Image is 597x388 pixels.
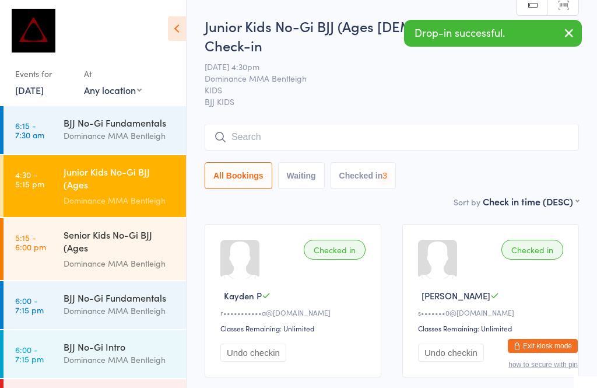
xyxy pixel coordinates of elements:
[220,344,286,362] button: Undo checkin
[224,289,262,302] span: Kayden P
[418,307,567,317] div: s•••••••0@[DOMAIN_NAME]
[205,96,579,107] span: BJJ KIDS
[15,170,44,188] time: 4:30 - 5:15 pm
[304,240,366,260] div: Checked in
[205,16,579,55] h2: Junior Kids No-Gi BJJ (Ages [DEMOGRAPHIC_DATA]-… Check-in
[15,121,44,139] time: 6:15 - 7:30 am
[205,124,579,151] input: Search
[15,296,44,314] time: 6:00 - 7:15 pm
[64,353,176,366] div: Dominance MMA Bentleigh
[418,344,484,362] button: Undo checkin
[84,64,142,83] div: At
[64,257,176,270] div: Dominance MMA Bentleigh
[278,162,325,189] button: Waiting
[331,162,396,189] button: Checked in3
[64,228,176,257] div: Senior Kids No-Gi BJJ (Ages [DEMOGRAPHIC_DATA])
[64,116,176,129] div: BJJ No-Gi Fundamentals
[508,339,578,353] button: Exit kiosk mode
[418,323,567,333] div: Classes Remaining: Unlimited
[454,196,480,208] label: Sort by
[64,340,176,353] div: BJJ No-Gi Intro
[64,129,176,142] div: Dominance MMA Bentleigh
[501,240,563,260] div: Checked in
[15,64,72,83] div: Events for
[12,9,55,53] img: Dominance MMA Bentleigh
[15,233,46,251] time: 5:15 - 6:00 pm
[15,345,44,363] time: 6:00 - 7:15 pm
[84,83,142,96] div: Any location
[64,194,176,207] div: Dominance MMA Bentleigh
[3,281,186,329] a: 6:00 -7:15 pmBJJ No-Gi FundamentalsDominance MMA Bentleigh
[422,289,490,302] span: [PERSON_NAME]
[508,361,578,369] button: how to secure with pin
[205,84,561,96] span: KIDS
[404,20,582,47] div: Drop-in successful.
[220,307,369,317] div: r•••••••••••a@[DOMAIN_NAME]
[3,218,186,280] a: 5:15 -6:00 pmSenior Kids No-Gi BJJ (Ages [DEMOGRAPHIC_DATA])Dominance MMA Bentleigh
[483,195,579,208] div: Check in time (DESC)
[205,162,272,189] button: All Bookings
[64,291,176,304] div: BJJ No-Gi Fundamentals
[3,106,186,154] a: 6:15 -7:30 amBJJ No-Gi FundamentalsDominance MMA Bentleigh
[15,83,44,96] a: [DATE]
[220,323,369,333] div: Classes Remaining: Unlimited
[64,304,176,317] div: Dominance MMA Bentleigh
[205,72,561,84] span: Dominance MMA Bentleigh
[64,165,176,194] div: Junior Kids No-Gi BJJ (Ages [DEMOGRAPHIC_DATA])
[3,330,186,378] a: 6:00 -7:15 pmBJJ No-Gi IntroDominance MMA Bentleigh
[382,171,387,180] div: 3
[3,155,186,217] a: 4:30 -5:15 pmJunior Kids No-Gi BJJ (Ages [DEMOGRAPHIC_DATA])Dominance MMA Bentleigh
[205,61,561,72] span: [DATE] 4:30pm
